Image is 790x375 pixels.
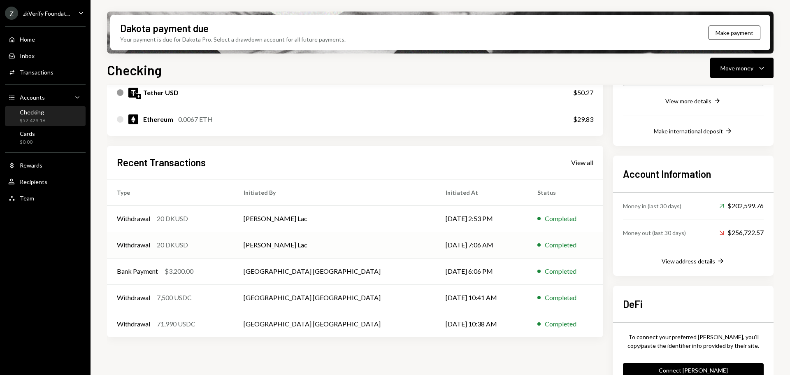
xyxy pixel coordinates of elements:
[665,98,711,105] div: View more details
[5,158,86,172] a: Rewards
[20,36,35,43] div: Home
[107,179,234,205] th: Type
[157,293,192,303] div: 7,500 USDC
[545,293,576,303] div: Completed
[623,167,764,181] h2: Account Information
[117,214,150,224] div: Withdrawal
[157,240,188,250] div: 20 DKUSD
[136,94,141,99] img: ethereum-mainnet
[117,266,158,276] div: Bank Payment
[545,240,576,250] div: Completed
[5,7,18,20] div: Z
[234,311,436,337] td: [GEOGRAPHIC_DATA] [GEOGRAPHIC_DATA]
[623,202,681,210] div: Money in (last 30 days)
[20,117,45,124] div: $57,429.16
[234,258,436,284] td: [GEOGRAPHIC_DATA] [GEOGRAPHIC_DATA]
[20,162,42,169] div: Rewards
[719,228,764,238] div: $256,722.57
[234,205,436,232] td: [PERSON_NAME] Lac
[573,114,593,124] div: $29.83
[662,258,715,265] div: View address details
[436,311,527,337] td: [DATE] 10:38 AM
[128,114,138,124] img: ETH
[709,26,760,40] button: Make payment
[20,109,45,116] div: Checking
[436,179,527,205] th: Initiated At
[527,179,603,205] th: Status
[20,94,45,101] div: Accounts
[157,214,188,224] div: 20 DKUSD
[20,130,35,137] div: Cards
[178,114,213,124] div: 0.0067 ETH
[165,266,193,276] div: $3,200.00
[654,127,733,136] button: Make international deposit
[23,10,70,17] div: zkVerify Foundat...
[545,214,576,224] div: Completed
[117,319,150,329] div: Withdrawal
[5,128,86,147] a: Cards$0.00
[436,284,527,311] td: [DATE] 10:41 AM
[20,139,35,146] div: $0.00
[436,232,527,258] td: [DATE] 7:06 AM
[234,232,436,258] td: [PERSON_NAME] Lac
[117,156,206,169] h2: Recent Transactions
[5,65,86,79] a: Transactions
[117,293,150,303] div: Withdrawal
[157,319,195,329] div: 71,990 USDC
[143,114,173,124] div: Ethereum
[20,69,53,76] div: Transactions
[654,128,723,135] div: Make international deposit
[234,284,436,311] td: [GEOGRAPHIC_DATA] [GEOGRAPHIC_DATA]
[436,258,527,284] td: [DATE] 6:06 PM
[5,48,86,63] a: Inbox
[623,333,764,350] div: To connect your preferred [PERSON_NAME], you'll copy/paste the identifier info provided by their ...
[20,52,35,59] div: Inbox
[719,201,764,211] div: $202,599.76
[5,90,86,105] a: Accounts
[234,179,436,205] th: Initiated By
[20,195,34,202] div: Team
[117,240,150,250] div: Withdrawal
[571,158,593,167] div: View all
[128,88,138,98] img: USDT
[623,228,686,237] div: Money out (last 30 days)
[107,62,162,78] h1: Checking
[5,106,86,126] a: Checking$57,429.16
[545,266,576,276] div: Completed
[710,58,774,78] button: Move money
[143,88,179,98] div: Tether USD
[573,88,593,98] div: $50.27
[5,32,86,47] a: Home
[436,205,527,232] td: [DATE] 2:53 PM
[665,97,721,106] button: View more details
[545,319,576,329] div: Completed
[20,178,47,185] div: Recipients
[120,35,346,44] div: Your payment is due for Dakota Pro. Select a drawdown account for all future payments.
[720,64,753,72] div: Move money
[5,191,86,205] a: Team
[5,174,86,189] a: Recipients
[623,297,764,311] h2: DeFi
[662,257,725,266] button: View address details
[571,158,593,167] a: View all
[120,21,209,35] div: Dakota payment due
